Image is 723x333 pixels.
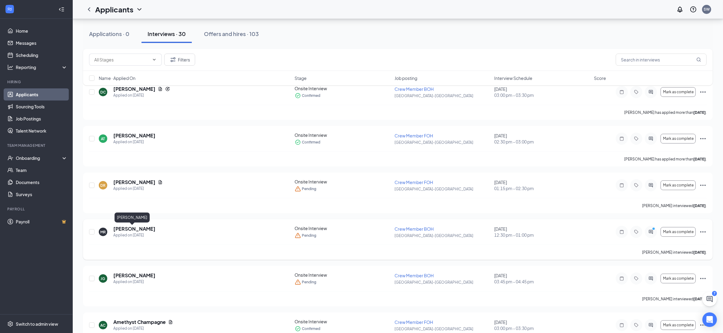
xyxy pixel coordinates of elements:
svg: Ellipses [699,182,707,189]
p: [GEOGRAPHIC_DATA]-[GEOGRAPHIC_DATA] [395,280,491,285]
button: ChatActive [702,292,717,306]
div: Applied on [DATE] [113,325,173,331]
a: Surveys [16,188,68,200]
span: Confirmed [302,326,321,332]
a: Messages [16,37,68,49]
span: 02:30 pm - 03:00 pm [494,139,590,145]
div: Hiring [7,79,66,84]
a: Applicants [16,88,68,101]
a: Job Postings [16,113,68,125]
div: [DATE] [494,179,590,191]
svg: ActiveChat [647,276,655,281]
span: Crew Member BOH [395,226,434,232]
button: Mark as complete [661,274,696,283]
p: [GEOGRAPHIC_DATA]-[GEOGRAPHIC_DATA] [395,186,491,192]
b: [DATE] [693,297,706,301]
p: [PERSON_NAME] interviewed . [642,250,707,255]
div: DR [101,183,106,188]
h5: Amethyst Champagne [113,319,166,325]
svg: UserCheck [7,155,13,161]
div: MR [100,229,106,235]
div: Open Intercom Messenger [702,312,717,327]
div: [PERSON_NAME] [115,213,150,223]
p: [GEOGRAPHIC_DATA]-[GEOGRAPHIC_DATA] [395,326,491,331]
span: Confirmed [302,139,321,145]
span: Pending [302,279,317,285]
div: Applied on [DATE] [113,279,155,285]
svg: Note [618,276,625,281]
button: Mark as complete [661,227,696,237]
svg: Note [618,229,625,234]
button: Mark as complete [661,180,696,190]
b: [DATE] [693,250,706,255]
svg: Ellipses [699,135,707,142]
svg: Document [158,180,163,185]
svg: Settings [7,321,13,327]
svg: MagnifyingGlass [696,57,701,62]
b: [DATE] [693,203,706,208]
svg: Warning [295,232,301,239]
svg: Note [618,323,625,328]
svg: ActiveChat [647,323,655,328]
div: Reporting [16,64,68,70]
div: [DATE] [494,226,590,238]
svg: Ellipses [699,275,707,282]
div: Payroll [7,206,66,212]
svg: Ellipses [699,88,707,96]
svg: Warning [295,279,301,285]
svg: CheckmarkCircle [295,93,301,99]
span: 03:00 pm - 03:30 pm [494,92,590,98]
div: Onboarding [16,155,62,161]
div: SW [704,7,710,12]
span: Name · Applied On [99,75,135,81]
p: [PERSON_NAME] has applied more than . [624,110,707,115]
div: Onsite Interview [295,225,391,231]
b: [DATE] [693,110,706,115]
div: Onsite Interview [295,272,391,278]
div: [DATE] [494,319,590,331]
svg: Note [618,90,625,94]
span: 12:30 pm - 01:00 pm [494,232,590,238]
div: [DATE] [494,272,590,285]
div: 7 [712,291,717,296]
p: [GEOGRAPHIC_DATA]-[GEOGRAPHIC_DATA] [395,140,491,145]
svg: WorkstreamLogo [7,6,13,12]
svg: ActiveChat [647,136,655,141]
span: Pending [302,186,317,192]
div: Onsite Interview [295,132,391,138]
span: Job posting [395,75,417,81]
span: Stage [295,75,307,81]
svg: Note [618,183,625,188]
svg: Tag [633,229,640,234]
svg: Ellipses [699,321,707,329]
span: Mark as complete [663,183,694,187]
a: Team [16,164,68,176]
h5: [PERSON_NAME] [113,132,155,139]
svg: ChevronDown [136,6,143,13]
div: [DATE] [494,86,590,98]
svg: Tag [633,183,640,188]
svg: Collapse [58,6,65,12]
a: Scheduling [16,49,68,61]
svg: Tag [633,276,640,281]
span: Interview Schedule [494,75,532,81]
span: Crew Member FOH [395,133,433,138]
svg: Tag [633,136,640,141]
p: [PERSON_NAME] interviewed . [642,296,707,302]
button: Filter Filters [164,54,195,66]
span: Mark as complete [663,230,694,234]
div: Applications · 0 [89,30,129,38]
a: Talent Network [16,125,68,137]
svg: ActiveChat [647,229,655,234]
span: Mark as complete [663,323,694,327]
svg: ActiveChat [647,183,655,188]
div: Team Management [7,143,66,148]
svg: Note [618,136,625,141]
h1: Applicants [95,4,133,15]
svg: ChevronLeft [85,6,93,13]
div: JG [101,276,105,281]
div: DC [100,90,106,95]
svg: QuestionInfo [690,6,697,13]
span: 03:45 pm - 04:45 pm [494,279,590,285]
